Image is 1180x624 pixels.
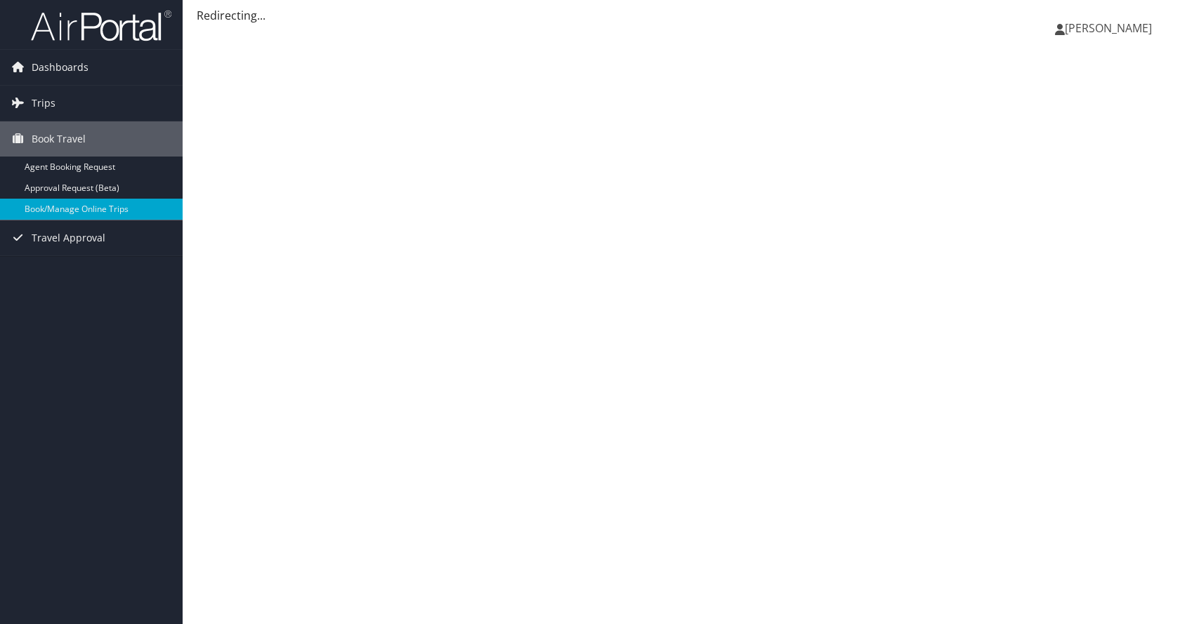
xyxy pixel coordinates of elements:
span: Travel Approval [32,220,105,255]
a: [PERSON_NAME] [1055,7,1166,49]
div: Redirecting... [197,7,1166,24]
span: Dashboards [32,50,88,85]
span: [PERSON_NAME] [1065,20,1152,36]
img: airportal-logo.png [31,9,171,42]
span: Trips [32,86,55,121]
span: Book Travel [32,121,86,157]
